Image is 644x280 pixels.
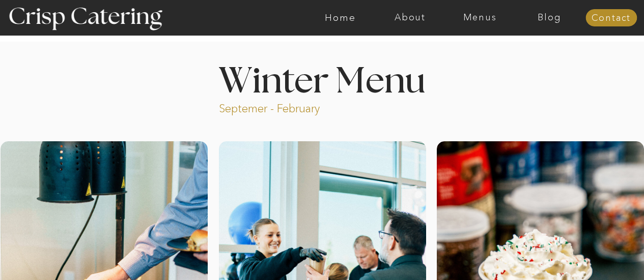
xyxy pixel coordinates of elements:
[181,64,464,94] h1: Winter Menu
[445,13,515,23] a: Menus
[219,101,359,113] p: Septemer - February
[305,13,375,23] a: Home
[515,13,584,23] a: Blog
[375,13,445,23] a: About
[542,229,644,280] iframe: podium webchat widget bubble
[585,13,637,23] a: Contact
